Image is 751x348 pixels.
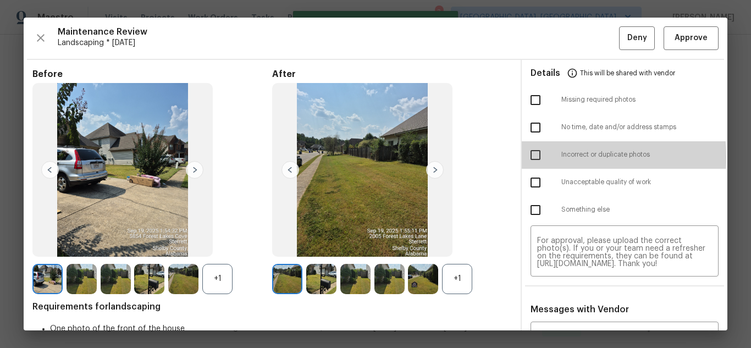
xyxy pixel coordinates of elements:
span: Landscaping * [DATE] [58,37,619,48]
div: +1 [442,264,472,294]
span: After [272,69,512,80]
div: +1 [202,264,233,294]
span: Maintenance Review [58,26,619,37]
span: Incorrect or duplicate photos [561,150,719,159]
img: left-chevron-button-url [41,161,59,179]
button: Approve [664,26,719,50]
span: Requirements for landscaping [32,301,512,312]
span: Approve [675,31,708,45]
img: right-chevron-button-url [186,161,203,179]
div: Unacceptable quality of work [522,169,727,196]
li: One photo of the front of the house [50,323,512,334]
div: No time, date and/or address stamps [522,114,727,141]
textarea: Maintenance Audit Team: Hello! Unfortunately this Landscaping visit completed on [DATE] has been ... [537,237,712,268]
span: Unacceptable quality of work [561,178,719,187]
div: Incorrect or duplicate photos [522,141,727,169]
span: Before [32,69,272,80]
div: Something else [522,196,727,224]
img: right-chevron-button-url [426,161,444,179]
span: Missing required photos [561,95,719,104]
span: No time, date and/or address stamps [561,123,719,132]
span: Messages with Vendor [531,305,629,314]
span: This will be shared with vendor [580,60,675,86]
span: Deny [627,31,647,45]
button: Deny [619,26,655,50]
span: Details [531,60,560,86]
div: Missing required photos [522,86,727,114]
span: Something else [561,205,719,214]
img: left-chevron-button-url [281,161,299,179]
